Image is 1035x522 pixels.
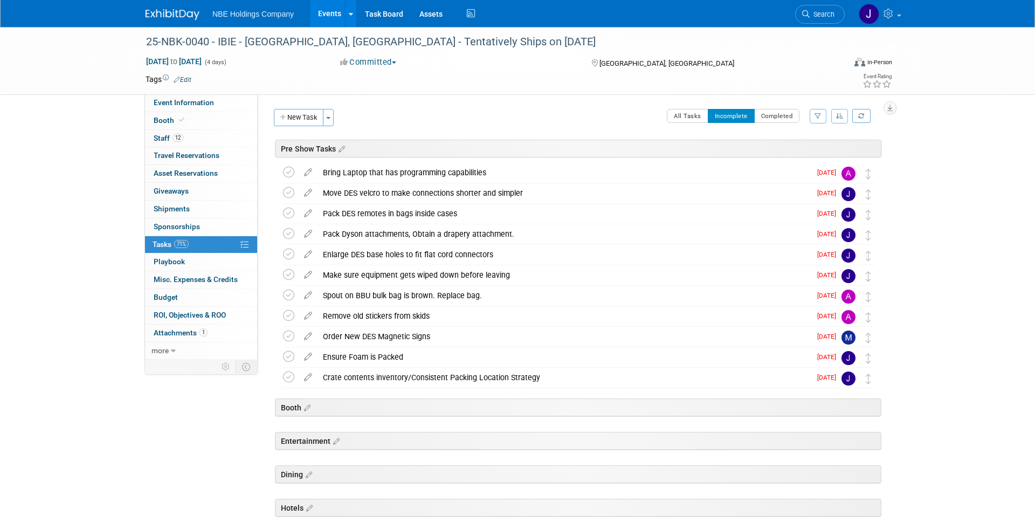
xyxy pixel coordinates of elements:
span: Travel Reservations [154,151,219,160]
a: Refresh [852,109,871,123]
img: John Vargo [859,4,879,24]
a: edit [299,352,318,362]
span: 1 [199,328,208,336]
span: [GEOGRAPHIC_DATA], [GEOGRAPHIC_DATA] [599,59,734,67]
i: Booth reservation complete [179,117,184,123]
div: Spout on BBU bulk bag is brown. Replace bag. [318,286,811,305]
span: NBE Holdings Company [212,10,294,18]
span: (4 days) [204,59,226,66]
div: Enlarge DES base holes to fit flat cord connectors [318,245,811,264]
a: edit [299,270,318,280]
a: Edit sections [330,435,340,446]
a: Asset Reservations [145,165,257,182]
span: [DATE] [817,333,841,340]
span: Tasks [153,240,189,249]
a: more [145,342,257,360]
div: Crate contents inventory/Consistent Packing Location Strategy [318,368,811,387]
button: All Tasks [667,109,708,123]
span: [DATE] [817,312,841,320]
img: John Vargo [841,249,855,263]
i: Move task [866,292,871,302]
a: Edit sections [301,402,310,413]
a: edit [299,229,318,239]
a: Search [795,5,845,24]
a: Event Information [145,94,257,112]
img: John Vargo [841,351,855,365]
span: [DATE] [817,230,841,238]
a: Edit sections [303,469,312,479]
i: Move task [866,189,871,200]
a: Staff12 [145,130,257,147]
div: Ensure Foam is Packed [318,348,811,366]
span: [DATE] [817,374,841,381]
img: John Vargo [841,208,855,222]
span: Event Information [154,98,214,107]
span: [DATE] [817,353,841,361]
span: ROI, Objectives & ROO [154,311,226,319]
a: edit [299,291,318,300]
a: edit [299,373,318,382]
img: Jaron Harthun [841,269,855,283]
a: Tasks71% [145,236,257,253]
a: edit [299,311,318,321]
div: Make sure equipment gets wiped down before leaving [318,266,811,284]
span: Asset Reservations [154,169,218,177]
button: Incomplete [708,109,755,123]
div: Pack DES remotes in bags inside cases [318,204,811,223]
span: 71% [174,240,189,248]
span: Search [810,10,834,18]
span: [DATE] [817,189,841,197]
div: Entertainment [275,432,881,450]
img: John Vargo [841,372,855,386]
a: Budget [145,289,257,306]
span: Staff [154,134,183,142]
div: 25-NBK-0040 - IBIE - [GEOGRAPHIC_DATA], [GEOGRAPHIC_DATA] - Tentatively Ships on [DATE] [142,32,829,52]
img: Andrew Church-Payton [841,310,855,324]
img: ExhibitDay [146,9,199,20]
div: Dining [275,465,881,483]
i: Move task [866,251,871,261]
a: Attachments1 [145,325,257,342]
img: Andrew Church-Payton [841,290,855,304]
span: Booth [154,116,187,125]
div: In-Person [867,58,892,66]
div: Remove old stickers from skids [318,307,811,325]
td: Tags [146,74,191,85]
a: Edit sections [336,143,345,154]
a: Edit [174,76,191,84]
span: [DATE] [817,169,841,176]
div: Event Format [781,56,892,72]
a: Sponsorships [145,218,257,236]
div: Hotels [275,499,881,517]
img: John Vargo [841,228,855,242]
span: [DATE] [817,271,841,279]
a: edit [299,168,318,177]
i: Move task [866,271,871,281]
span: more [151,346,169,355]
span: Sponsorships [154,222,200,231]
a: edit [299,250,318,259]
button: Completed [754,109,800,123]
a: edit [299,332,318,341]
td: Toggle Event Tabs [236,360,258,374]
span: Budget [154,293,178,301]
img: Andrew Church-Payton [841,167,855,181]
i: Move task [866,210,871,220]
div: Pre Show Tasks [275,140,881,157]
i: Move task [866,353,871,363]
img: Morgan Goddard [841,331,855,345]
a: Edit sections [303,502,313,513]
a: Playbook [145,253,257,271]
div: Order New DES Magnetic Signs [318,327,811,346]
a: Misc. Expenses & Credits [145,271,257,289]
span: [DATE] [817,251,841,258]
img: John Vargo [841,187,855,201]
span: [DATE] [DATE] [146,57,202,66]
span: Giveaways [154,187,189,195]
div: Pack Dyson attachments, Obtain a drapery attachment. [318,225,811,243]
a: ROI, Objectives & ROO [145,307,257,324]
span: [DATE] [817,210,841,217]
td: Personalize Event Tab Strip [217,360,236,374]
div: Booth [275,399,881,416]
span: Shipments [154,204,190,213]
